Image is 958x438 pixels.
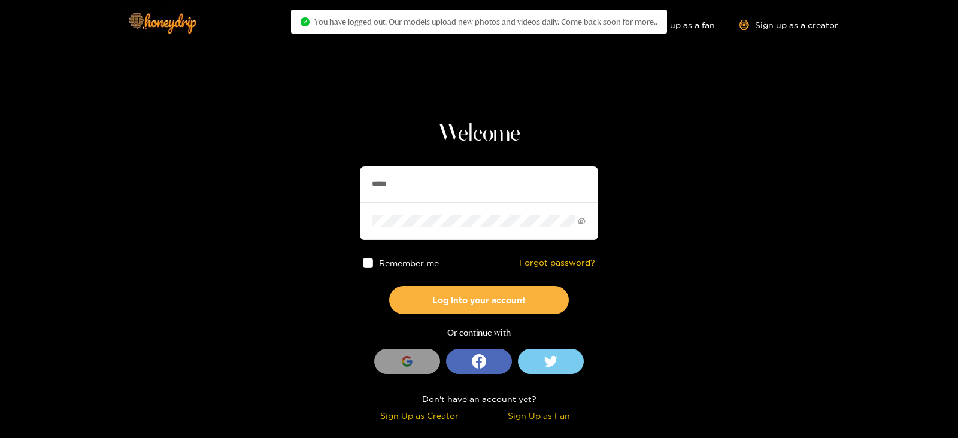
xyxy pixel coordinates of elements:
[301,17,310,26] span: check-circle
[360,392,598,406] div: Don't have an account yet?
[482,409,595,422] div: Sign Up as Fan
[314,17,657,26] span: You have logged out. Our models upload new photos and videos daily. Come back soon for more..
[633,20,715,30] a: Sign up as a fan
[363,409,476,422] div: Sign Up as Creator
[739,20,838,30] a: Sign up as a creator
[360,120,598,148] h1: Welcome
[519,258,595,268] a: Forgot password?
[360,326,598,340] div: Or continue with
[578,217,586,225] span: eye-invisible
[379,258,439,267] span: Remember me
[389,286,569,314] button: Log into your account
